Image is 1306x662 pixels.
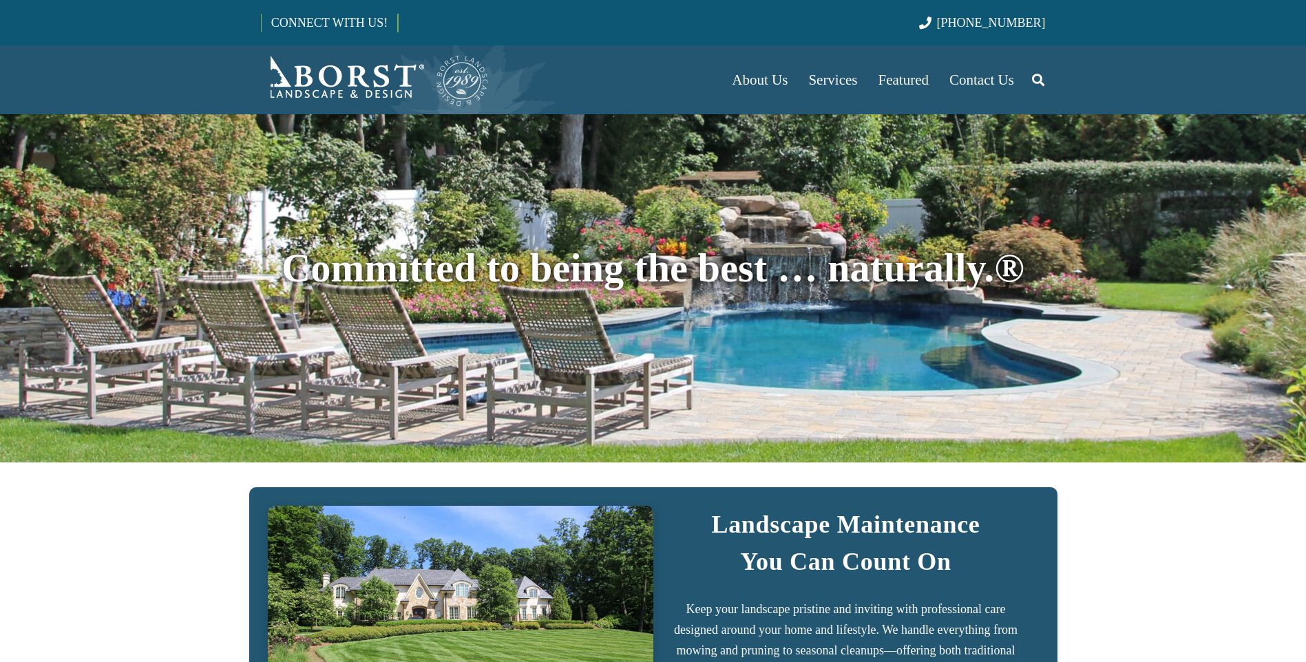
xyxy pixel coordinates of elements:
[722,45,798,114] a: About Us
[937,16,1046,30] span: [PHONE_NUMBER]
[732,72,788,88] span: About Us
[740,548,951,575] strong: You Can Count On
[282,246,1024,290] span: Committed to being the best … naturally.®
[878,72,929,88] span: Featured
[808,72,857,88] span: Services
[261,52,489,107] a: Borst-Logo
[868,45,939,114] a: Featured
[939,45,1024,114] a: Contact Us
[1024,63,1052,97] a: Search
[798,45,867,114] a: Services
[919,16,1045,30] a: [PHONE_NUMBER]
[711,511,980,538] strong: Landscape Maintenance
[262,6,397,39] a: CONNECT WITH US!
[949,72,1014,88] span: Contact Us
